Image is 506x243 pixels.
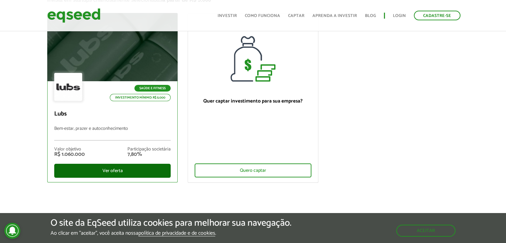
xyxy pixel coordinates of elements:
a: Quer captar investimento para sua empresa? Quero captar [188,13,318,183]
p: Ao clicar em "aceitar", você aceita nossa . [51,230,291,236]
p: Investimento mínimo: R$ 5.000 [110,94,171,101]
h5: O site da EqSeed utiliza cookies para melhorar sua navegação. [51,218,291,228]
div: Participação societária [127,147,171,152]
div: Quero captar [195,163,311,177]
div: 7,80% [127,152,171,157]
button: Aceitar [396,225,455,237]
a: Como funciona [245,14,280,18]
a: Cadastre-se [414,11,460,20]
a: política de privacidade e de cookies [138,231,215,236]
a: Saúde e Fitness Investimento mínimo: R$ 5.000 Lubs Bem-estar, prazer e autoconhecimento Valor obj... [47,13,178,182]
a: Login [393,14,406,18]
a: Captar [288,14,304,18]
div: Valor objetivo [54,147,85,152]
p: Lubs [54,111,171,118]
img: EqSeed [47,7,100,24]
div: Ver oferta [54,164,171,178]
p: Bem-estar, prazer e autoconhecimento [54,126,171,140]
div: R$ 1.060.000 [54,152,85,157]
a: Aprenda a investir [312,14,357,18]
a: Investir [218,14,237,18]
a: Blog [365,14,376,18]
p: Quer captar investimento para sua empresa? [195,98,311,104]
p: Saúde e Fitness [134,85,171,92]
